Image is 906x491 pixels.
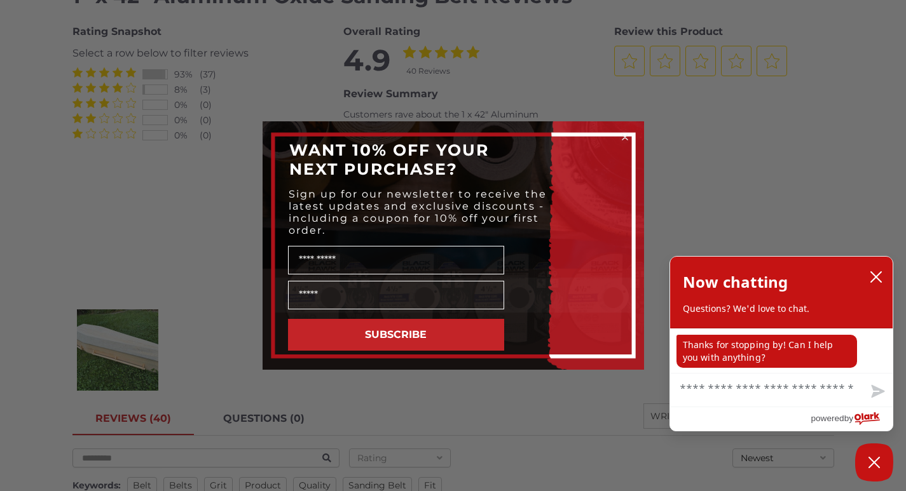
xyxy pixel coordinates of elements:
a: Powered by Olark [811,407,893,431]
button: Close dialog [619,131,631,144]
h2: Now chatting [683,269,788,295]
button: Send message [861,377,893,407]
p: Questions? We'd love to chat. [683,302,880,315]
span: WANT 10% OFF YOUR NEXT PURCHASE? [289,140,489,178]
p: Thanks for stopping by! Can I help you with anything? [676,335,857,368]
span: Sign up for our newsletter to receive the latest updates and exclusive discounts - including a co... [289,188,547,236]
button: SUBSCRIBE [288,319,504,351]
span: powered [811,410,844,426]
div: chat [670,328,893,373]
button: Close Chatbox [855,443,893,481]
button: close chatbox [866,267,886,286]
span: by [844,410,853,426]
input: Email [288,281,504,309]
div: olark chatbox [669,256,893,431]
